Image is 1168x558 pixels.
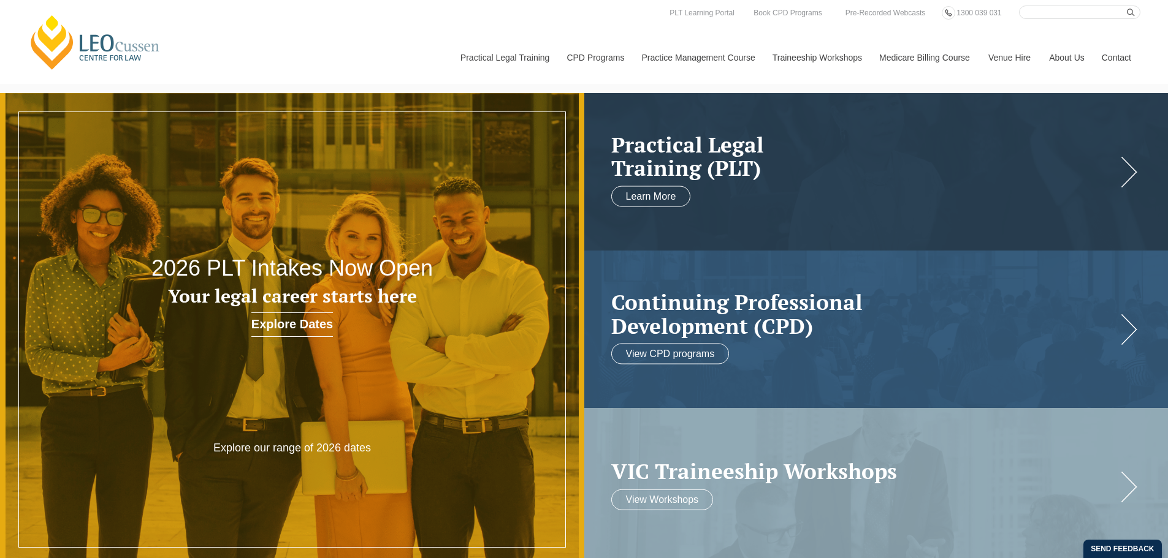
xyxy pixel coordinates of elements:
[1040,31,1093,84] a: About Us
[611,132,1117,179] a: Practical LegalTraining (PLT)
[117,286,468,306] h3: Your legal career starts here
[557,31,632,84] a: CPD Programs
[956,9,1001,17] span: 1300 039 031
[842,6,929,20] a: Pre-Recorded Webcasts
[1086,476,1137,527] iframe: LiveChat chat widget
[117,256,468,281] h2: 2026 PLT Intakes Now Open
[763,31,870,84] a: Traineeship Workshops
[611,489,714,510] a: View Workshops
[750,6,825,20] a: Book CPD Programs
[1093,31,1140,84] a: Contact
[953,6,1004,20] a: 1300 039 031
[633,31,763,84] a: Practice Management Course
[611,344,730,364] a: View CPD programs
[611,290,1117,337] a: Continuing ProfessionalDevelopment (CPD)
[451,31,558,84] a: Practical Legal Training
[611,290,1117,337] h2: Continuing Professional Development (CPD)
[611,186,691,206] a: Learn More
[611,132,1117,179] h2: Practical Legal Training (PLT)
[611,459,1117,483] a: VIC Traineeship Workshops
[979,31,1040,84] a: Venue Hire
[28,13,163,71] a: [PERSON_NAME] Centre for Law
[251,312,333,337] a: Explore Dates
[175,441,409,455] p: Explore our range of 2026 dates
[870,31,979,84] a: Medicare Billing Course
[666,6,738,20] a: PLT Learning Portal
